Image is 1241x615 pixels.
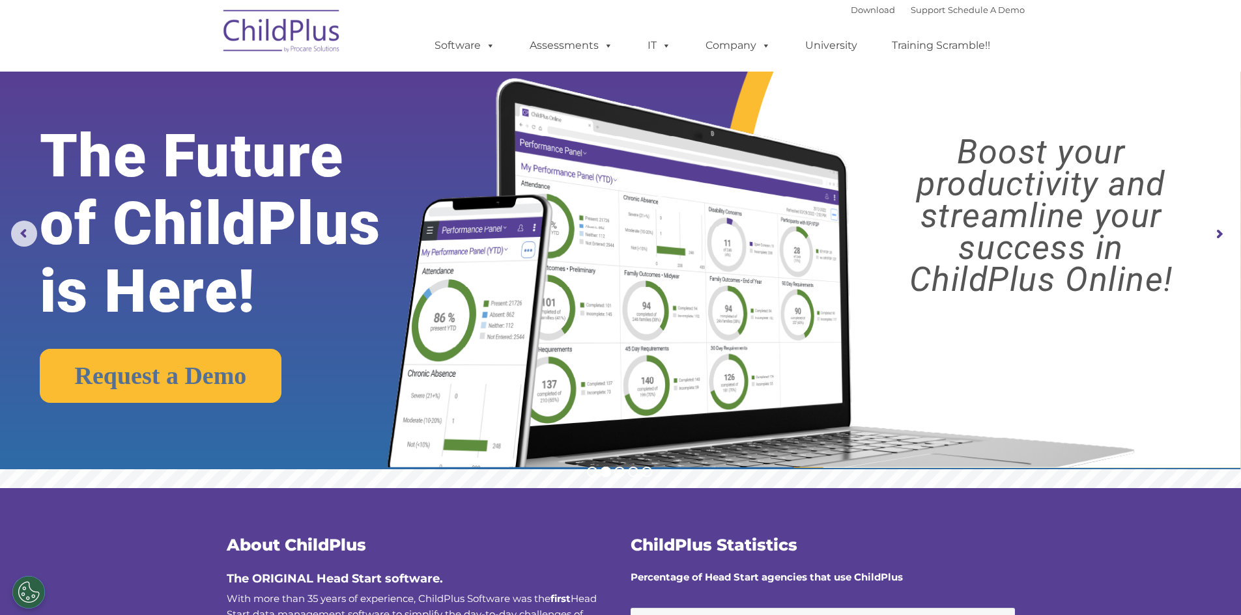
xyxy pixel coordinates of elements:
a: Request a Demo [40,349,282,403]
img: ChildPlus by Procare Solutions [217,1,347,66]
a: Support [911,5,945,15]
a: Download [851,5,895,15]
strong: Percentage of Head Start agencies that use ChildPlus [631,571,903,583]
a: Training Scramble!! [879,33,1003,59]
span: About ChildPlus [227,535,366,554]
b: first [550,592,571,605]
a: Software [421,33,508,59]
span: The ORIGINAL Head Start software. [227,571,443,586]
font: | [851,5,1025,15]
button: Cookies Settings [12,576,45,608]
a: Assessments [517,33,626,59]
rs-layer: Boost your productivity and streamline your success in ChildPlus Online! [857,136,1225,295]
a: Schedule A Demo [948,5,1025,15]
a: IT [635,33,684,59]
span: ChildPlus Statistics [631,535,797,554]
a: University [792,33,870,59]
iframe: Chat Widget [1028,474,1241,615]
a: Company [692,33,784,59]
rs-layer: The Future of ChildPlus is Here! [40,122,436,325]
